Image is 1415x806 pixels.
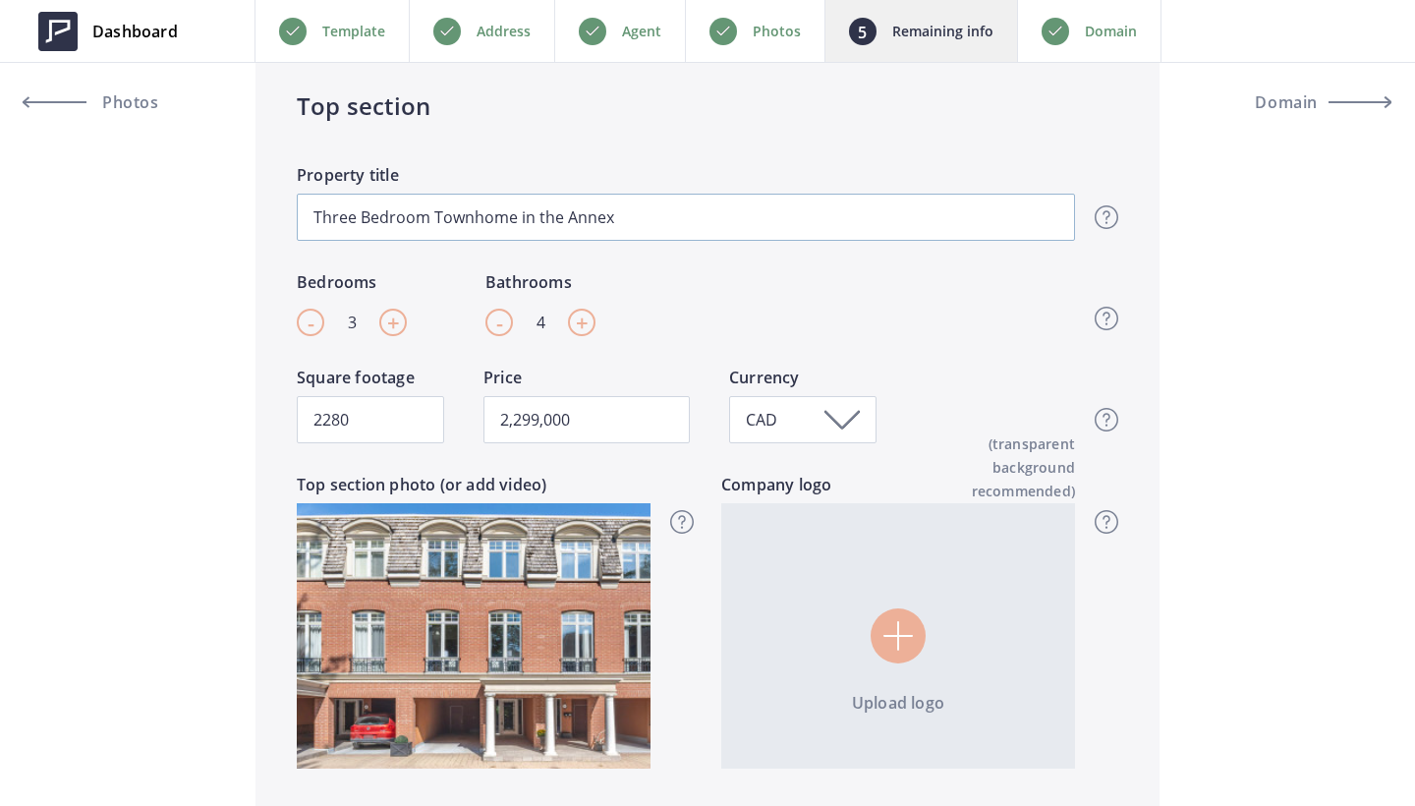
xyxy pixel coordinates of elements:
span: Dashboard [92,20,178,43]
label: Bathrooms [485,270,595,301]
label: Company logo [721,473,1075,503]
label: Currency [729,366,877,396]
span: + [576,308,589,337]
img: question [1095,510,1118,534]
label: Price [483,366,690,396]
img: question [1095,307,1118,330]
button: Domain [1215,79,1391,126]
input: 1,600,000 [483,396,690,443]
span: Domain [1255,94,1318,110]
label: Top section photo (or add video) [297,473,651,503]
h4: Top section [297,88,1118,124]
span: CAD [746,409,782,431]
p: Remaining info [892,20,993,43]
p: Agent [622,20,661,43]
span: (transparent background recommended) [904,432,1075,503]
img: question [1095,205,1118,229]
span: Photos [97,94,159,110]
p: Photos [753,20,801,43]
span: + [387,308,400,337]
input: A location unlike any other [297,194,1075,241]
p: Domain [1085,20,1137,43]
p: Template [322,20,385,43]
span: - [496,308,503,337]
input: 4,600 [297,396,444,443]
p: Address [477,20,531,43]
label: Property title [297,163,1075,194]
img: question [1095,408,1118,432]
label: Square footage [297,366,444,396]
label: Bedrooms [297,270,407,301]
a: Photos [24,79,200,126]
img: question [670,510,694,534]
a: Dashboard [24,2,193,61]
span: - [308,308,314,337]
